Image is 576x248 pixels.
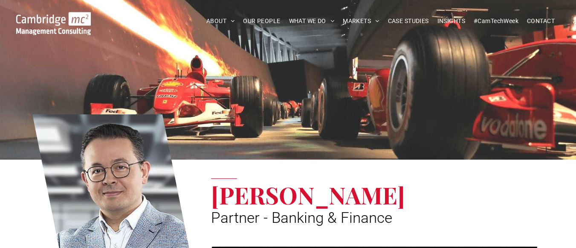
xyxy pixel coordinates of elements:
[202,15,239,28] a: ABOUT
[285,15,339,28] a: WHAT WE DO
[16,12,91,35] img: Cambridge MC Logo
[239,15,284,28] a: OUR PEOPLE
[211,209,392,227] span: Partner - Banking & Finance
[384,15,433,28] a: CASE STUDIES
[433,15,469,28] a: INSIGHTS
[339,15,383,28] a: MARKETS
[469,15,523,28] a: #CamTechWeek
[523,15,559,28] a: CONTACT
[16,13,91,22] a: Your Business Transformed | Cambridge Management Consulting
[211,179,405,210] span: [PERSON_NAME]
